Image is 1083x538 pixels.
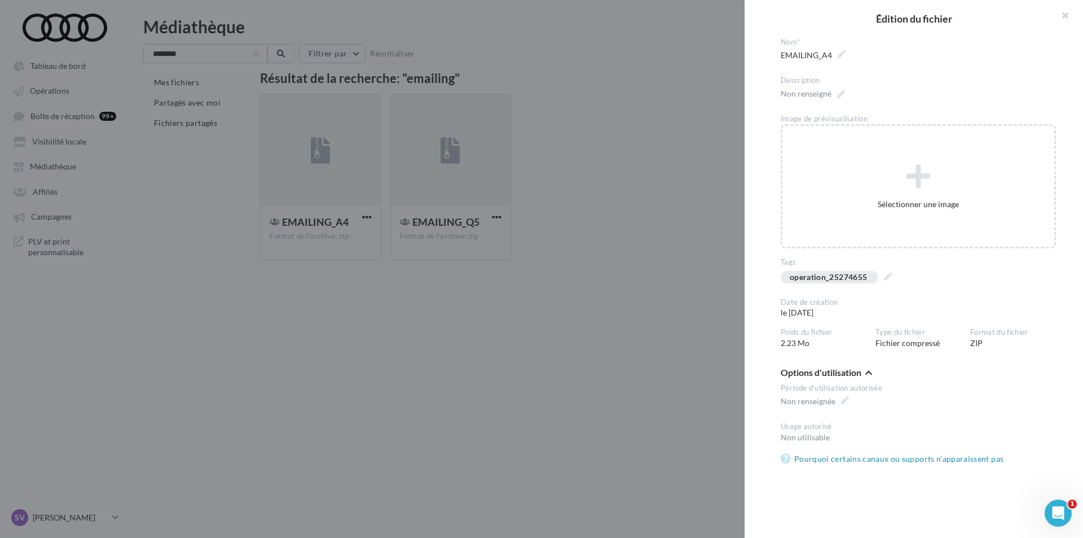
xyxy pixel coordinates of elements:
div: Période d’utilisation autorisée [781,383,1056,393]
div: Type du fichier [875,327,961,338]
div: Poids du fichier [781,327,866,338]
span: Options d'utilisation [781,368,861,377]
h2: Édition du fichier [763,14,1065,24]
span: EMAILING_A4 [781,47,846,63]
div: le [DATE] [781,298,875,319]
div: ZIP [970,327,1065,349]
div: 2.23 Mo [781,327,875,349]
div: Usage autorisé [781,422,1056,432]
button: Options d'utilisation [781,367,872,380]
span: 1 [1068,500,1077,509]
div: Tags [781,257,1056,268]
a: Pourquoi certains canaux ou supports n’apparaissent pas [781,452,1008,466]
div: Description [781,76,1056,86]
div: Image de prévisualisation [781,114,1056,124]
div: Fichier compressé [875,327,970,349]
span: Non renseignée [781,393,849,409]
div: Date de création [781,298,866,308]
div: Non utilisable [781,432,1056,443]
iframe: Intercom live chat [1045,500,1072,527]
div: Sélectionner une image [782,199,1054,210]
span: Non renseigné [781,86,845,102]
div: operation_25274655 [790,273,867,282]
div: Format du fichier [970,327,1056,338]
